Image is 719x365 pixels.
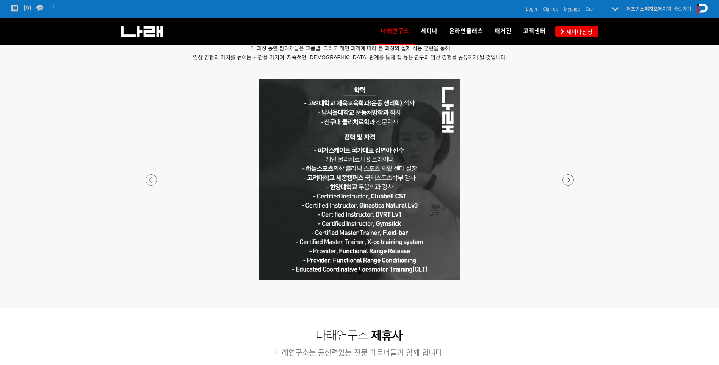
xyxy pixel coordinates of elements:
[543,5,558,13] a: Sign up
[193,54,507,60] span: 임상 경험의 가치를 높이는 시간을 가지며, 지속적인 [DEMOGRAPHIC_DATA] 관계를 통해 질 높은 연구와 임상 경험을 공유하게 될 것입니다.
[523,28,546,35] span: 고객센터
[526,5,537,13] a: Login
[626,6,658,12] strong: 퍼포먼스피지오
[421,28,438,35] span: 세미나
[250,45,450,51] span: 각 과정 동안 참여자들은 그룹별, 그리고 개인 과제에 따라 본 과정의 실제 적용 훈련을 통해
[381,25,409,37] span: 나래연구소
[517,18,551,45] a: 고객센터
[275,349,444,357] span: 나래연구소는 공신력있는 전문 파트너들과 함께 합니다.
[564,28,593,36] span: 세미나신청
[626,6,691,12] a: 퍼포먼스피지오페이지 바로가기
[489,18,517,45] a: 매거진
[415,18,443,45] a: 세미나
[449,28,483,35] span: 온라인클래스
[555,26,598,37] a: 세미나신청
[306,330,413,341] img: 2a74eec04bcab.png
[564,5,580,13] a: Mypage
[375,18,415,45] a: 나래연구소
[586,5,594,13] a: Cart
[443,18,489,45] a: 온라인클래스
[495,28,512,35] span: 매거진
